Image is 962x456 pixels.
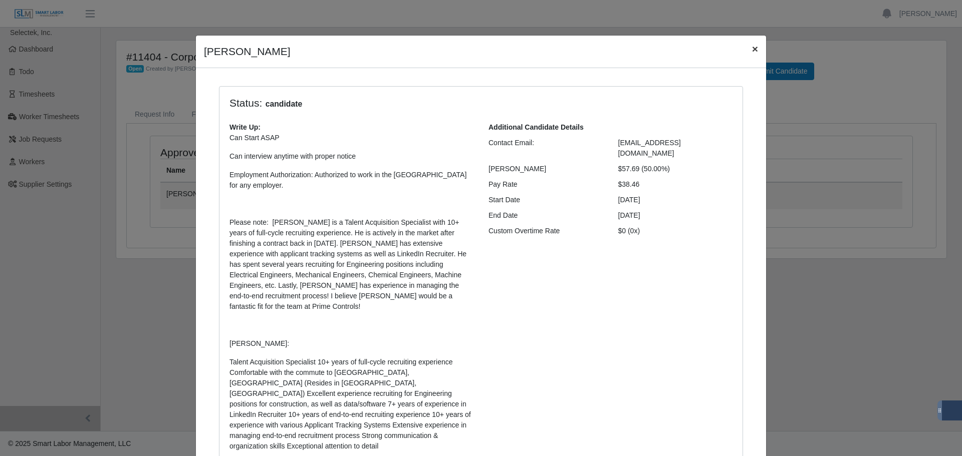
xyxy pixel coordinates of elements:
[229,170,473,191] p: Employment Authorization: Authorized to work in the [GEOGRAPHIC_DATA] for any employer.
[229,217,473,312] p: Please note: [PERSON_NAME] is a Talent Acquisition Specialist with 10+ years of full-cycle recrui...
[481,195,611,205] div: Start Date
[611,195,741,205] div: [DATE]
[262,98,305,110] span: candidate
[481,226,611,236] div: Custom Overtime Rate
[229,123,261,131] b: Write Up:
[618,139,681,157] span: [EMAIL_ADDRESS][DOMAIN_NAME]
[229,151,473,162] p: Can interview anytime with proper notice
[229,338,473,349] p: [PERSON_NAME]:
[489,123,584,131] b: Additional Candidate Details
[481,138,611,159] div: Contact Email:
[618,227,640,235] span: $0 (0x)
[611,164,741,174] div: $57.69 (50.00%)
[481,164,611,174] div: [PERSON_NAME]
[618,211,640,219] span: [DATE]
[481,179,611,190] div: Pay Rate
[229,133,473,143] p: Can Start ASAP
[204,44,291,60] h4: [PERSON_NAME]
[744,36,766,62] button: Close
[229,133,473,451] p: Talent Acquisition Specialist 10+ years of full-cycle recruiting experience Comfortable with the ...
[481,210,611,221] div: End Date
[752,43,758,55] span: ×
[229,97,603,110] h4: Status:
[611,179,741,190] div: $38.46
